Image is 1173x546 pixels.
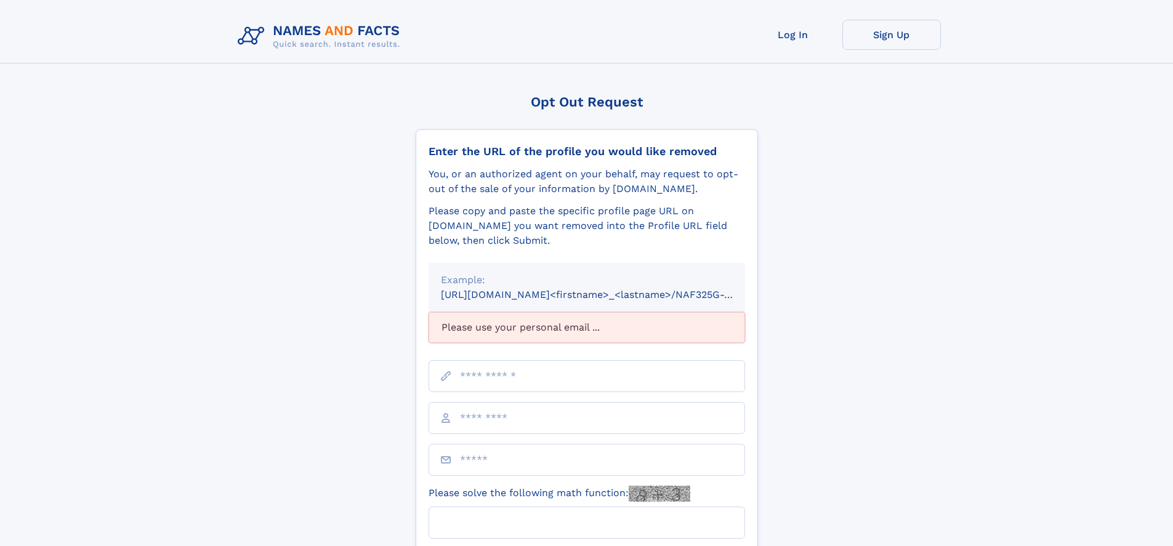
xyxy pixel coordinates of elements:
small: [URL][DOMAIN_NAME]<firstname>_<lastname>/NAF325G-xxxxxxxx [441,289,768,300]
label: Please solve the following math function: [429,486,690,502]
div: Please copy and paste the specific profile page URL on [DOMAIN_NAME] you want removed into the Pr... [429,204,745,248]
a: Sign Up [842,20,941,50]
div: Example: [441,273,733,287]
div: Enter the URL of the profile you would like removed [429,145,745,158]
a: Log In [744,20,842,50]
img: Logo Names and Facts [233,20,410,53]
div: You, or an authorized agent on your behalf, may request to opt-out of the sale of your informatio... [429,167,745,196]
div: Opt Out Request [416,94,758,110]
div: Please use your personal email ... [429,312,745,343]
